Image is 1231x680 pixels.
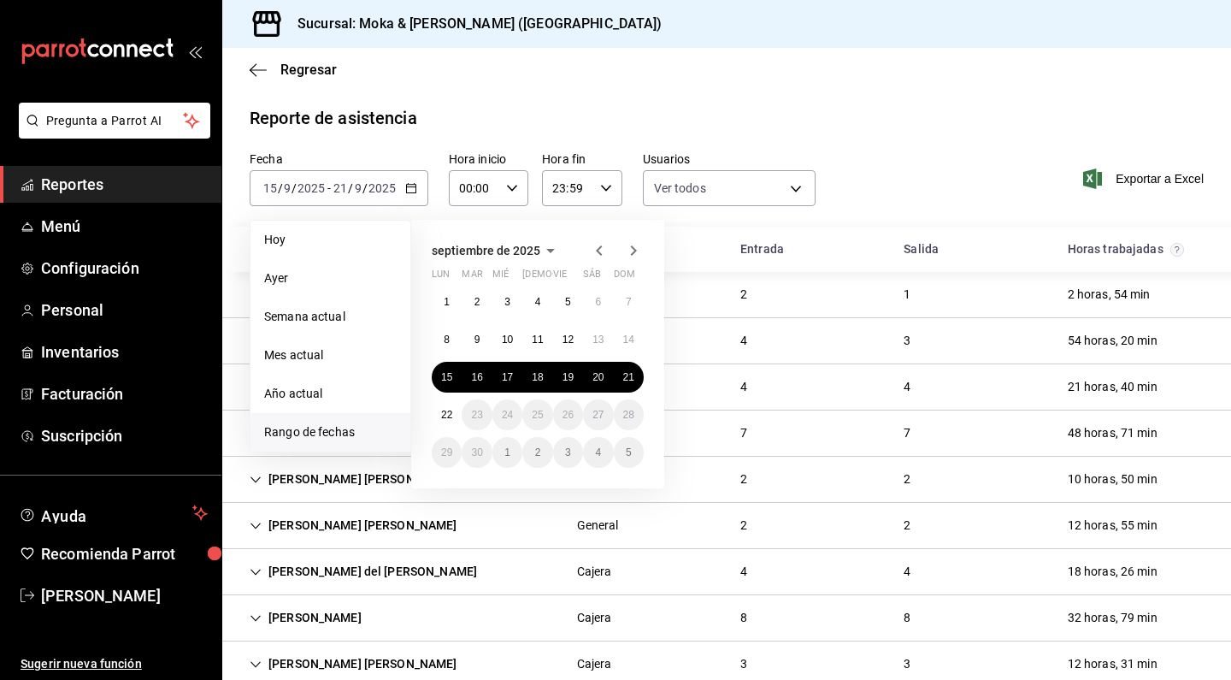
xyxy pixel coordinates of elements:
[222,549,1231,595] div: Row
[562,371,574,383] abbr: 19 de septiembre de 2025
[222,318,1231,364] div: Row
[595,446,601,458] abbr: 4 de octubre de 2025
[522,399,552,430] button: 25 de septiembre de 2025
[188,44,202,58] button: open_drawer_menu
[623,409,634,421] abbr: 28 de septiembre de 2025
[236,602,375,634] div: Cell
[1054,510,1171,541] div: Cell
[264,308,397,326] span: Semana actual
[504,446,510,458] abbr: 1 de octubre de 2025
[623,334,634,346] abbr: 14 de septiembre de 2025
[563,648,626,680] div: Cell
[222,411,1231,457] div: Row
[462,269,482,287] abbr: martes
[502,409,513,421] abbr: 24 de septiembre de 2025
[577,563,612,581] div: Cajera
[727,325,761,357] div: Cell
[626,296,632,308] abbr: 7 de septiembre de 2025
[264,231,397,249] span: Hoy
[502,371,513,383] abbr: 17 de septiembre de 2025
[553,399,583,430] button: 26 de septiembre de 2025
[222,457,1231,503] div: Row
[41,215,208,238] span: Menú
[563,510,633,541] div: Cell
[614,362,644,393] button: 21 de septiembre de 2025
[727,510,761,541] div: Cell
[41,542,208,565] span: Recomienda Parrot
[21,655,208,673] span: Sugerir nueva función
[280,62,337,78] span: Regresar
[727,279,761,310] div: Cell
[890,464,924,495] div: Cell
[577,655,612,673] div: Cajera
[236,279,375,310] div: Cell
[522,362,552,393] button: 18 de septiembre de 2025
[522,269,623,287] abbr: jueves
[284,14,663,34] h3: Sucursal: Moka & [PERSON_NAME] ([GEOGRAPHIC_DATA])
[553,324,583,355] button: 12 de septiembre de 2025
[236,648,471,680] div: Cell
[890,602,924,634] div: Cell
[236,234,563,265] div: HeadCell
[614,437,644,468] button: 5 de octubre de 2025
[577,517,619,535] div: General
[583,437,613,468] button: 4 de octubre de 2025
[222,227,1231,272] div: Head
[471,371,482,383] abbr: 16 de septiembre de 2025
[532,409,543,421] abbr: 25 de septiembre de 2025
[727,464,761,495] div: Cell
[432,287,462,317] button: 1 de septiembre de 2025
[502,334,513,346] abbr: 10 de septiembre de 2025
[492,437,522,468] button: 1 de octubre de 2025
[583,399,613,430] button: 27 de septiembre de 2025
[432,240,561,261] button: septiembre de 2025
[492,287,522,317] button: 3 de septiembre de 2025
[614,269,635,287] abbr: domingo
[474,334,480,346] abbr: 9 de septiembre de 2025
[236,510,471,541] div: Cell
[727,602,761,634] div: Cell
[262,181,278,195] input: --
[535,446,541,458] abbr: 2 de octubre de 2025
[890,417,924,449] div: Cell
[1054,417,1171,449] div: Cell
[250,62,337,78] button: Regresar
[236,464,471,495] div: Cell
[727,648,761,680] div: Cell
[643,153,816,165] label: Usuarios
[727,556,761,588] div: Cell
[236,325,375,357] div: Cell
[563,556,626,588] div: Cell
[250,105,417,131] div: Reporte de asistencia
[1087,169,1204,189] button: Exportar a Excel
[592,371,604,383] abbr: 20 de septiembre de 2025
[432,362,462,393] button: 15 de septiembre de 2025
[562,409,574,421] abbr: 26 de septiembre de 2025
[890,279,924,310] div: Cell
[522,287,552,317] button: 4 de septiembre de 2025
[542,153,621,165] label: Hora fin
[532,334,543,346] abbr: 11 de septiembre de 2025
[462,437,492,468] button: 30 de septiembre de 2025
[444,296,450,308] abbr: 1 de septiembre de 2025
[462,287,492,317] button: 2 de septiembre de 2025
[441,371,452,383] abbr: 15 de septiembre de 2025
[1054,234,1217,265] div: HeadCell
[1170,243,1184,257] svg: El total de horas trabajadas por usuario es el resultado de la suma redondeada del registro de ho...
[19,103,210,139] button: Pregunta a Parrot AI
[432,244,540,257] span: septiembre de 2025
[462,362,492,393] button: 16 de septiembre de 2025
[1054,464,1171,495] div: Cell
[354,181,362,195] input: --
[553,287,583,317] button: 5 de septiembre de 2025
[264,385,397,403] span: Año actual
[727,234,890,265] div: HeadCell
[532,371,543,383] abbr: 18 de septiembre de 2025
[432,324,462,355] button: 8 de septiembre de 2025
[283,181,292,195] input: --
[264,346,397,364] span: Mes actual
[1054,556,1171,588] div: Cell
[12,124,210,142] a: Pregunta a Parrot AI
[535,296,541,308] abbr: 4 de septiembre de 2025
